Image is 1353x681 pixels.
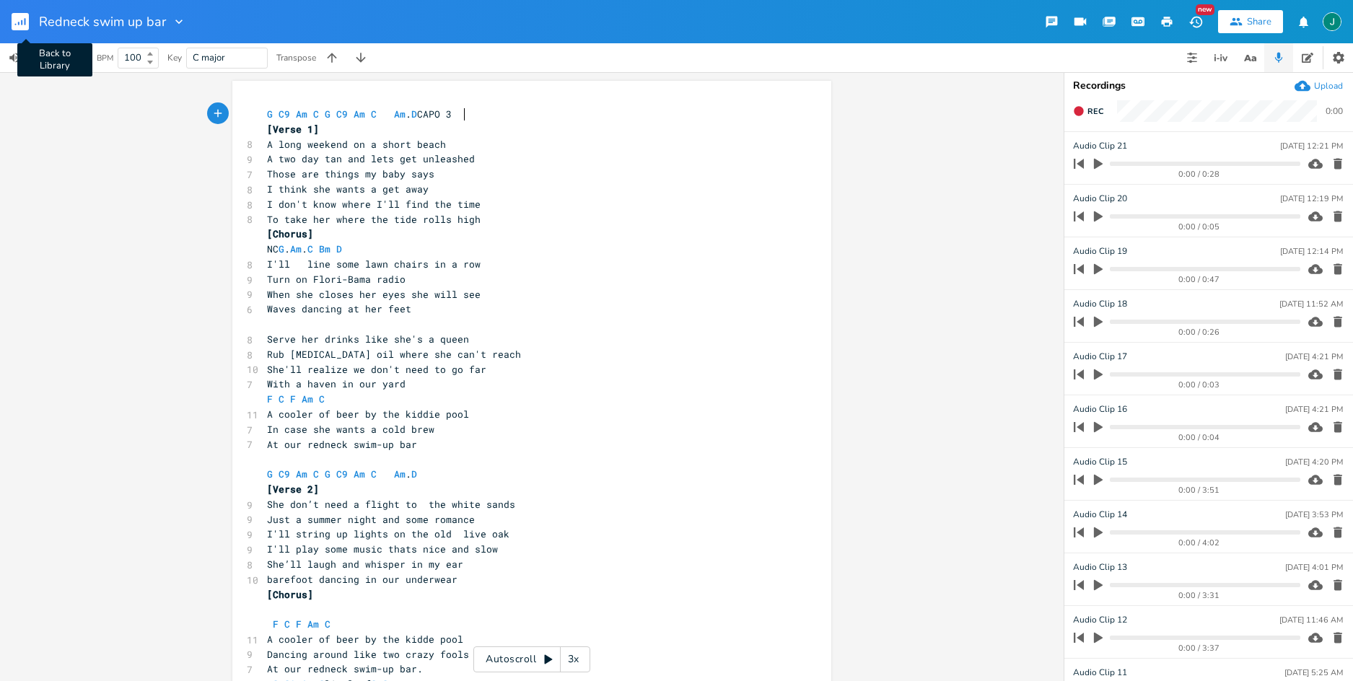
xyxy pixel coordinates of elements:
[267,333,469,346] span: Serve her drinks like she's a queen
[1280,195,1343,203] div: [DATE] 12:19 PM
[1098,486,1300,494] div: 0:00 / 3:51
[279,107,290,120] span: C9
[267,288,481,301] span: When she closes her eyes she will see
[267,527,509,540] span: I'll string up lights on the old live oak
[561,646,587,672] div: 3x
[1326,107,1343,115] div: 0:00
[267,438,417,451] span: At our redneck swim-up bar
[39,15,166,28] span: Redneck swim up bar
[267,273,406,286] span: Turn on Flori-Bama radio
[267,392,273,405] span: F
[354,467,365,480] span: Am
[267,377,406,390] span: With a haven in our yard
[1098,644,1300,652] div: 0:00 / 3:37
[394,107,406,120] span: Am
[1098,276,1300,284] div: 0:00 / 0:47
[267,648,469,661] span: Dancing around like two crazy fools
[267,348,521,361] span: Rub [MEDICAL_DATA] oil where she can't reach
[1280,247,1343,255] div: [DATE] 12:14 PM
[12,4,40,39] button: Back to Library
[1285,353,1343,361] div: [DATE] 4:21 PM
[267,662,423,675] span: At our redneck swim-up bar.
[371,107,377,120] span: C
[267,138,446,151] span: A long weekend on a short beach
[1314,80,1343,92] div: Upload
[167,53,182,62] div: Key
[473,646,590,672] div: Autoscroll
[1295,78,1343,94] button: Upload
[371,467,377,480] span: C
[1073,81,1344,91] div: Recordings
[1073,192,1127,206] span: Audio Clip 20
[313,467,319,480] span: C
[319,392,325,405] span: C
[1285,458,1343,466] div: [DATE] 4:20 PM
[267,107,273,120] span: G
[325,467,330,480] span: G
[1087,106,1103,117] span: Rec
[302,392,313,405] span: Am
[1098,592,1300,599] div: 0:00 / 3:31
[267,363,486,376] span: She'll realize we don't need to go far
[1098,434,1300,441] div: 0:00 / 0:04
[267,242,348,255] span: NC . .
[276,53,316,62] div: Transpose
[267,198,481,211] span: I don't know where I'll find the time
[1285,405,1343,413] div: [DATE] 4:21 PM
[267,573,457,586] span: barefoot dancing in our underwear
[1247,15,1271,28] div: Share
[267,498,515,511] span: She don’t need a flight to the white sands
[267,588,313,601] span: [Chorus]
[267,167,434,180] span: Those are things my baby says
[296,618,302,631] span: F
[1323,12,1341,31] img: Jim Rudolf
[267,408,469,421] span: A cooler of beer by the kiddie pool
[267,423,434,436] span: In case she wants a cold brew
[267,483,319,496] span: [Verse 2]
[267,213,481,226] span: To take her where the tide rolls high
[1098,539,1300,547] div: 0:00 / 4:02
[267,467,273,480] span: G
[411,467,417,480] span: D
[267,107,452,120] span: . CAPO 3
[1285,511,1343,519] div: [DATE] 3:53 PM
[290,392,296,405] span: F
[267,227,313,240] span: [Chorus]
[336,467,348,480] span: C9
[394,467,406,480] span: Am
[1098,381,1300,389] div: 0:00 / 0:03
[336,107,348,120] span: C9
[319,242,330,255] span: Bm
[325,107,330,120] span: G
[296,107,307,120] span: Am
[273,618,279,631] span: F
[1196,4,1214,15] div: New
[411,107,417,120] span: D
[1098,223,1300,231] div: 0:00 / 0:05
[296,467,307,480] span: Am
[1098,170,1300,178] div: 0:00 / 0:28
[267,152,475,165] span: A two day tan and lets get unleashed
[313,107,319,120] span: C
[267,467,417,480] span: .
[1181,9,1210,35] button: New
[267,558,463,571] span: She’ll laugh and whisper in my ear
[1284,669,1343,677] div: [DATE] 5:25 AM
[279,467,290,480] span: C9
[336,242,342,255] span: D
[1279,616,1343,624] div: [DATE] 11:46 AM
[354,107,365,120] span: Am
[1073,508,1127,522] span: Audio Clip 14
[1285,563,1343,571] div: [DATE] 4:01 PM
[1073,561,1127,574] span: Audio Clip 13
[1279,300,1343,308] div: [DATE] 11:52 AM
[267,183,429,195] span: I think she wants a get away
[193,51,225,64] span: C major
[1067,100,1109,123] button: Rec
[1073,403,1127,416] span: Audio Clip 16
[290,242,302,255] span: Am
[325,618,330,631] span: C
[1073,350,1127,364] span: Audio Clip 17
[1073,613,1127,627] span: Audio Clip 12
[1098,328,1300,336] div: 0:00 / 0:26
